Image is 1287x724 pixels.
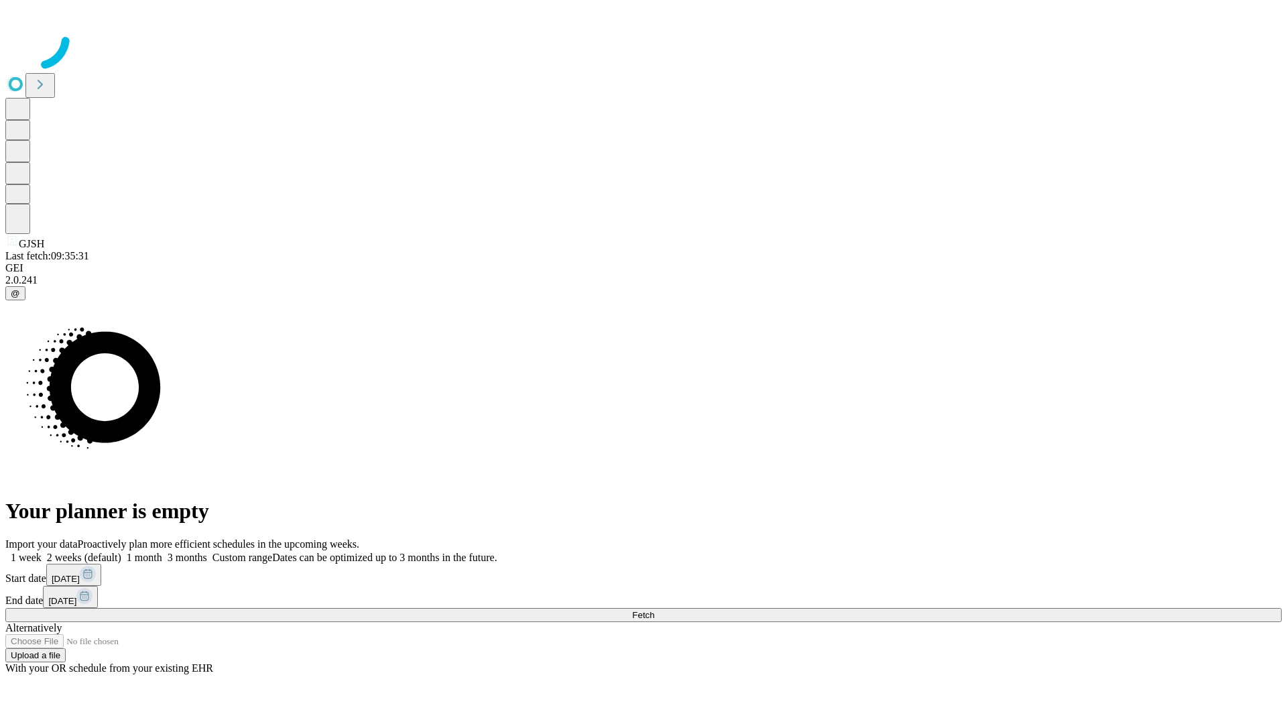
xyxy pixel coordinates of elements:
[632,610,654,620] span: Fetch
[48,596,76,606] span: [DATE]
[11,552,42,563] span: 1 week
[19,238,44,249] span: GJSH
[43,586,98,608] button: [DATE]
[5,499,1282,524] h1: Your planner is empty
[5,250,89,261] span: Last fetch: 09:35:31
[52,574,80,584] span: [DATE]
[5,564,1282,586] div: Start date
[212,552,272,563] span: Custom range
[5,622,62,633] span: Alternatively
[5,538,78,550] span: Import your data
[168,552,207,563] span: 3 months
[272,552,497,563] span: Dates can be optimized up to 3 months in the future.
[5,608,1282,622] button: Fetch
[47,552,121,563] span: 2 weeks (default)
[5,274,1282,286] div: 2.0.241
[5,648,66,662] button: Upload a file
[11,288,20,298] span: @
[127,552,162,563] span: 1 month
[5,262,1282,274] div: GEI
[5,586,1282,608] div: End date
[78,538,359,550] span: Proactively plan more efficient schedules in the upcoming weeks.
[46,564,101,586] button: [DATE]
[5,662,213,674] span: With your OR schedule from your existing EHR
[5,286,25,300] button: @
